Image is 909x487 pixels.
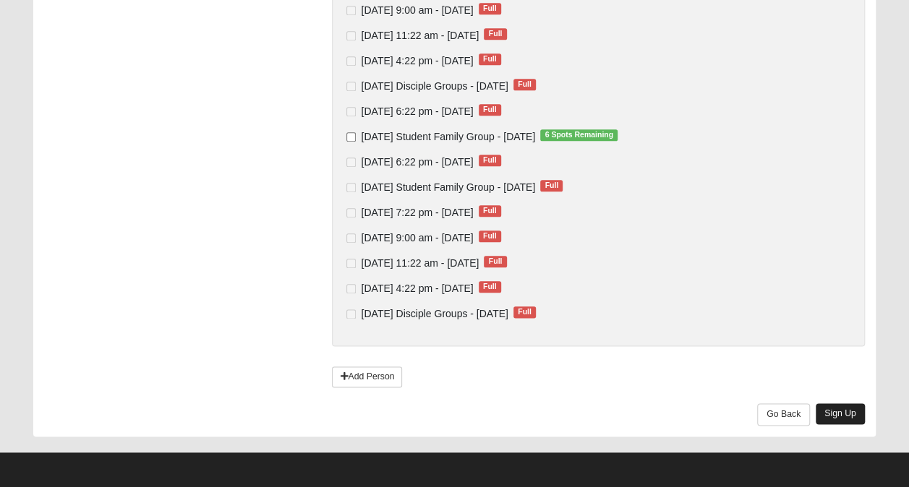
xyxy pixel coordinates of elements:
[346,259,356,268] input: [DATE] 11:22 am - [DATE]Full
[361,80,508,92] span: [DATE] Disciple Groups - [DATE]
[346,208,356,217] input: [DATE] 7:22 pm - [DATE]Full
[346,31,356,40] input: [DATE] 11:22 am - [DATE]Full
[540,129,618,141] span: 6 Spots Remaining
[346,158,356,167] input: [DATE] 6:22 pm - [DATE]Full
[346,107,356,116] input: [DATE] 6:22 pm - [DATE]Full
[346,132,356,142] input: [DATE] Student Family Group - [DATE]6 Spots Remaining
[346,309,356,319] input: [DATE] Disciple Groups - [DATE]Full
[479,155,501,166] span: Full
[361,55,473,66] span: [DATE] 4:22 pm - [DATE]
[346,6,356,15] input: [DATE] 9:00 am - [DATE]Full
[361,257,479,269] span: [DATE] 11:22 am - [DATE]
[361,232,473,243] span: [DATE] 9:00 am - [DATE]
[479,104,501,116] span: Full
[346,284,356,293] input: [DATE] 4:22 pm - [DATE]Full
[479,53,501,65] span: Full
[361,4,473,16] span: [DATE] 9:00 am - [DATE]
[513,79,536,90] span: Full
[361,207,473,218] span: [DATE] 7:22 pm - [DATE]
[361,308,508,319] span: [DATE] Disciple Groups - [DATE]
[361,156,473,168] span: [DATE] 6:22 pm - [DATE]
[346,82,356,91] input: [DATE] Disciple Groups - [DATE]Full
[361,30,479,41] span: [DATE] 11:22 am - [DATE]
[346,56,356,66] input: [DATE] 4:22 pm - [DATE]Full
[346,233,356,243] input: [DATE] 9:00 am - [DATE]Full
[540,180,563,191] span: Full
[816,403,865,424] a: Sign Up
[361,105,473,117] span: [DATE] 6:22 pm - [DATE]
[332,366,402,387] a: Add Person
[479,3,501,14] span: Full
[484,28,506,40] span: Full
[757,403,810,426] a: Go Back
[479,281,501,293] span: Full
[513,306,536,318] span: Full
[361,181,535,193] span: [DATE] Student Family Group - [DATE]
[361,283,473,294] span: [DATE] 4:22 pm - [DATE]
[361,131,535,142] span: [DATE] Student Family Group - [DATE]
[479,230,501,242] span: Full
[346,183,356,192] input: [DATE] Student Family Group - [DATE]Full
[479,205,501,217] span: Full
[484,256,506,267] span: Full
